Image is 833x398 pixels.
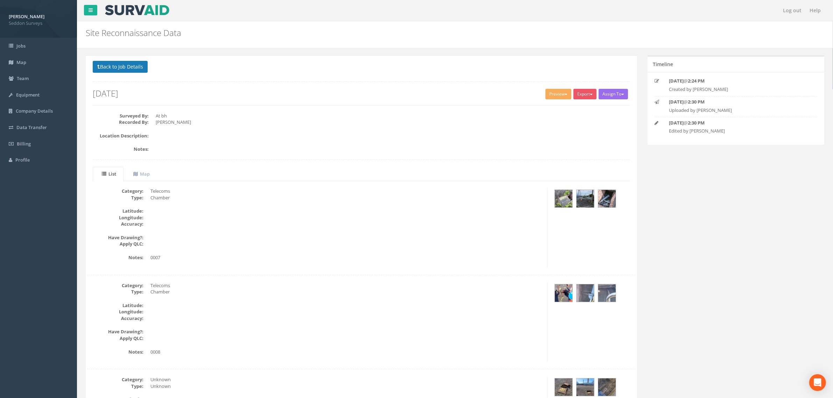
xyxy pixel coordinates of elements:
[17,141,31,147] span: Billing
[598,284,616,302] img: d0af3eae-e8cd-8b12-8097-cf18f9b08bf3_620606a3-503a-2682-3260-648671fd0feb_thumb.jpg
[688,120,705,126] strong: 2:30 PM
[669,128,803,134] p: Edited by [PERSON_NAME]
[669,78,684,84] strong: [DATE]
[150,188,542,194] dd: Telecoms
[93,113,149,119] dt: Surveyed By:
[87,208,143,214] dt: Latitude:
[93,146,149,152] dt: Notes:
[555,284,572,302] img: d0af3eae-e8cd-8b12-8097-cf18f9b08bf3_2a103181-3cc9-663a-be4e-59c1d904538e_thumb.jpg
[555,378,572,396] img: d0af3eae-e8cd-8b12-8097-cf18f9b08bf3_7e695704-f0f3-711f-0420-8239157147e2_thumb.jpg
[93,89,630,98] h2: [DATE]
[150,282,542,289] dd: Telecoms
[688,99,705,105] strong: 2:30 PM
[150,289,542,295] dd: Chamber
[17,75,29,81] span: Team
[150,194,542,201] dd: Chamber
[87,315,143,322] dt: Accuracy:
[150,383,542,390] dd: Unknown
[598,190,616,207] img: d0af3eae-e8cd-8b12-8097-cf18f9b08bf3_2eee3c95-df92-5471-f9a5-1579a1a35b82_thumb.jpg
[150,376,542,383] dd: Unknown
[669,78,803,84] p: @
[87,221,143,227] dt: Accuracy:
[809,374,826,391] div: Open Intercom Messenger
[688,78,705,84] strong: 2:24 PM
[16,124,47,130] span: Data Transfer
[577,378,594,396] img: d0af3eae-e8cd-8b12-8097-cf18f9b08bf3_b6040565-1646-0295-a7c4-57342cad2437_thumb.jpg
[102,171,116,177] uib-tab-heading: List
[93,167,123,181] a: List
[87,383,143,390] dt: Type:
[16,43,26,49] span: Jobs
[87,289,143,295] dt: Type:
[124,167,157,181] a: Map
[87,302,143,309] dt: Latitude:
[9,20,68,27] span: Seddon Surveys
[669,99,684,105] strong: [DATE]
[86,28,699,37] h2: Site Reconnaissance Data
[669,99,803,105] p: @
[669,120,803,126] p: @
[87,234,143,241] dt: Have Drawing?:
[156,119,630,126] dd: [PERSON_NAME]
[87,282,143,289] dt: Category:
[87,254,143,261] dt: Notes:
[599,89,628,99] button: Assign To
[156,113,630,119] dd: At bh
[93,119,149,126] dt: Recorded By:
[16,59,26,65] span: Map
[598,378,616,396] img: d0af3eae-e8cd-8b12-8097-cf18f9b08bf3_687f8252-7b80-8259-5fc0-67085e8885a4_thumb.jpg
[669,120,684,126] strong: [DATE]
[16,92,40,98] span: Equipment
[87,241,143,247] dt: Apply QLC:
[93,61,148,73] button: Back to Job Details
[87,188,143,194] dt: Category:
[87,308,143,315] dt: Longitude:
[577,190,594,207] img: d0af3eae-e8cd-8b12-8097-cf18f9b08bf3_e8158bad-27f7-02df-f7c5-f0d266b3ab12_thumb.jpg
[150,349,542,355] dd: 0008
[545,89,571,99] button: Preview
[87,376,143,383] dt: Category:
[16,108,53,114] span: Company Details
[669,107,803,114] p: Uploaded by [PERSON_NAME]
[555,190,572,207] img: d0af3eae-e8cd-8b12-8097-cf18f9b08bf3_e9f291ac-cd43-49a0-c7b1-6b8b8c36896e_thumb.jpg
[87,349,143,355] dt: Notes:
[9,13,44,20] strong: [PERSON_NAME]
[87,194,143,201] dt: Type:
[87,214,143,221] dt: Longitude:
[150,254,542,261] dd: 0007
[87,328,143,335] dt: Have Drawing?:
[93,133,149,139] dt: Location Description:
[9,12,68,26] a: [PERSON_NAME] Seddon Surveys
[133,171,150,177] uib-tab-heading: Map
[573,89,596,99] button: Export
[669,86,803,93] p: Created by [PERSON_NAME]
[577,284,594,302] img: d0af3eae-e8cd-8b12-8097-cf18f9b08bf3_362694a9-b45e-8dad-10c0-6b3242c6c558_thumb.jpg
[15,157,30,163] span: Profile
[87,335,143,342] dt: Apply QLC:
[653,62,673,67] h5: Timeline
